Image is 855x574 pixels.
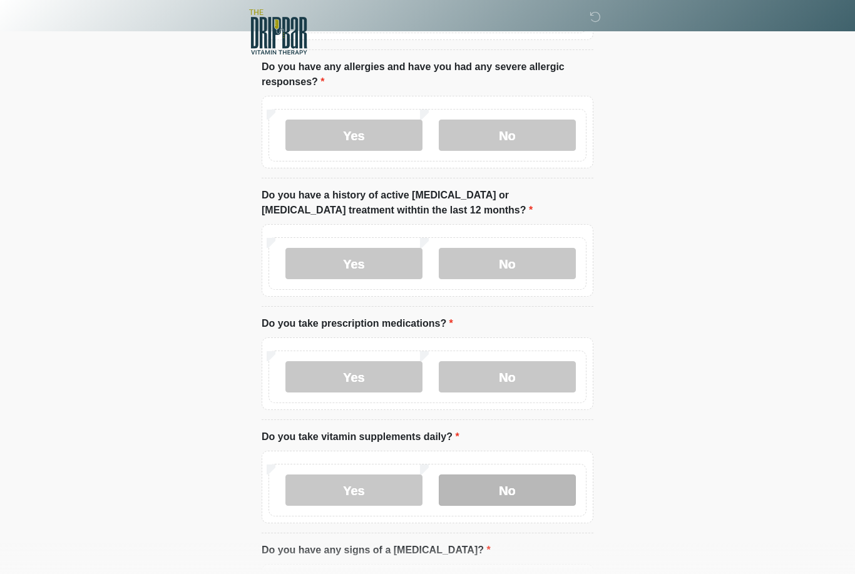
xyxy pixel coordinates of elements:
label: No [439,248,576,279]
label: No [439,474,576,506]
label: Do you have any allergies and have you had any severe allergic responses? [262,59,593,90]
label: Yes [285,248,422,279]
label: Do you take vitamin supplements daily? [262,429,459,444]
label: Do you take prescription medications? [262,316,453,331]
label: Yes [285,120,422,151]
label: No [439,120,576,151]
label: Yes [285,361,422,392]
img: The DRIPBaR - Lubbock Logo [249,9,307,54]
label: No [439,361,576,392]
label: Do you have a history of active [MEDICAL_DATA] or [MEDICAL_DATA] treatment withtin the last 12 mo... [262,188,593,218]
label: Do you have any signs of a [MEDICAL_DATA]? [262,543,491,558]
label: Yes [285,474,422,506]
